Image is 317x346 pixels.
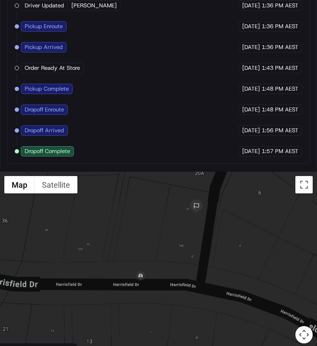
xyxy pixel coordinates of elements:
[242,64,260,72] span: [DATE]
[25,127,64,134] span: Dropoff Arrived
[242,23,260,30] span: [DATE]
[242,2,260,10] span: [DATE]
[17,126,66,134] span: Knowledge Base
[242,106,260,114] span: [DATE]
[262,64,298,72] span: 1:43 PM AEST
[9,35,157,49] p: Welcome 👋
[29,83,142,91] div: Start new chat
[262,23,298,30] span: 1:36 PM AEST
[262,43,298,51] span: 1:36 PM AEST
[262,127,298,134] span: 1:56 PM AEST
[22,56,156,65] input: Got a question? Start typing here...
[70,122,142,138] a: 💻API Documentation
[25,23,63,30] span: Pickup Enroute
[35,176,77,193] button: Show satellite imagery
[262,85,298,93] span: 1:48 PM AEST
[262,106,298,114] span: 1:48 PM AEST
[25,106,64,114] span: Dropoff Enroute
[25,85,69,93] span: Pickup Complete
[295,326,313,343] button: Map camera controls
[242,43,260,51] span: [DATE]
[242,85,260,93] span: [DATE]
[5,122,70,138] a: 📗Knowledge Base
[86,147,105,153] span: Pylon
[242,147,260,155] span: [DATE]
[262,147,298,155] span: 1:57 PM AEST
[262,2,298,10] span: 1:36 PM AEST
[242,127,260,134] span: [DATE]
[25,64,80,72] span: Order Ready At Store
[25,43,63,51] span: Pickup Arrived
[25,2,64,10] span: Driver Updated
[29,91,109,98] div: We're available if you need us!
[4,176,35,193] button: Show street map
[9,9,26,26] img: Nash
[73,127,80,134] div: 💻
[9,83,24,98] img: 1736555255976-a54dd68f-1ca7-489b-9aae-adbdc363a1c4
[295,176,313,193] button: Toggle fullscreen view
[71,2,117,10] span: [PERSON_NAME]
[147,85,157,96] button: Start new chat
[9,127,16,134] div: 📗
[25,147,70,155] span: Dropoff Complete
[82,126,139,134] span: API Documentation
[61,147,105,153] a: Powered byPylon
